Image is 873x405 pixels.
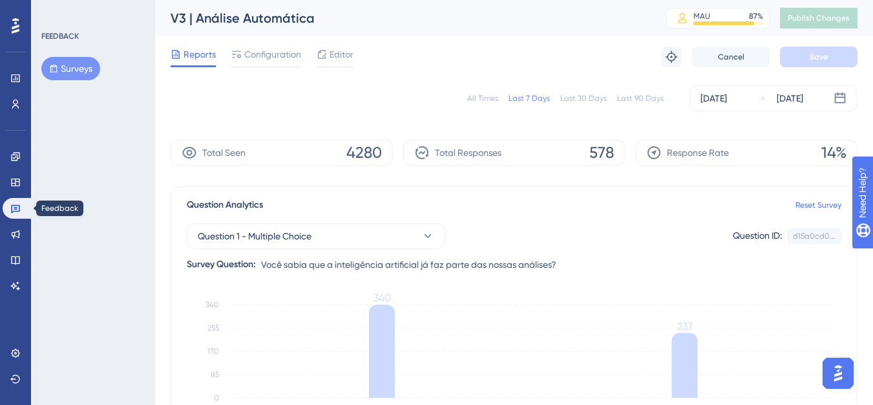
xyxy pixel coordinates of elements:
button: Save [780,47,857,67]
span: Cancel [718,52,744,62]
span: Question 1 - Multiple Choice [198,228,311,244]
tspan: 340 [373,292,391,304]
span: Total Seen [202,145,246,160]
span: Reports [184,47,216,62]
div: [DATE] [700,91,727,106]
span: Configuration [244,47,301,62]
span: Total Responses [435,145,501,160]
span: 4280 [346,142,382,163]
tspan: 255 [207,323,219,333]
div: Last 30 Days [560,93,607,104]
span: 14% [821,142,847,163]
a: Reset Survey [795,200,841,210]
span: 578 [589,142,614,163]
iframe: UserGuiding AI Assistant Launcher [819,354,857,393]
span: Question Analytics [187,197,263,213]
tspan: 237 [677,320,693,333]
tspan: 0 [214,393,219,402]
span: Need Help? [30,3,81,19]
button: Question 1 - Multiple Choice [187,223,445,249]
div: V3 | Análise Automática [171,9,634,27]
button: Publish Changes [780,8,857,28]
div: All Times [467,93,498,104]
div: [DATE] [777,91,803,106]
div: Survey Question: [187,257,256,272]
div: 87 % [749,11,763,21]
span: Save [810,52,828,62]
tspan: 170 [207,347,219,356]
span: Response Rate [667,145,729,160]
tspan: 340 [205,300,219,309]
div: Question ID: [733,228,782,245]
div: Last 90 Days [617,93,664,104]
span: Publish Changes [788,13,850,23]
tspan: 85 [211,370,219,379]
span: Você sabia que a inteligência artificial já faz parte das nossas análises? [261,257,556,272]
div: Last 7 Days [509,93,550,104]
div: d15a0cd0... [793,231,836,241]
span: Editor [330,47,353,62]
div: FEEDBACK [41,31,79,41]
button: Surveys [41,57,100,80]
button: Cancel [692,47,770,67]
div: MAU [693,11,710,21]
